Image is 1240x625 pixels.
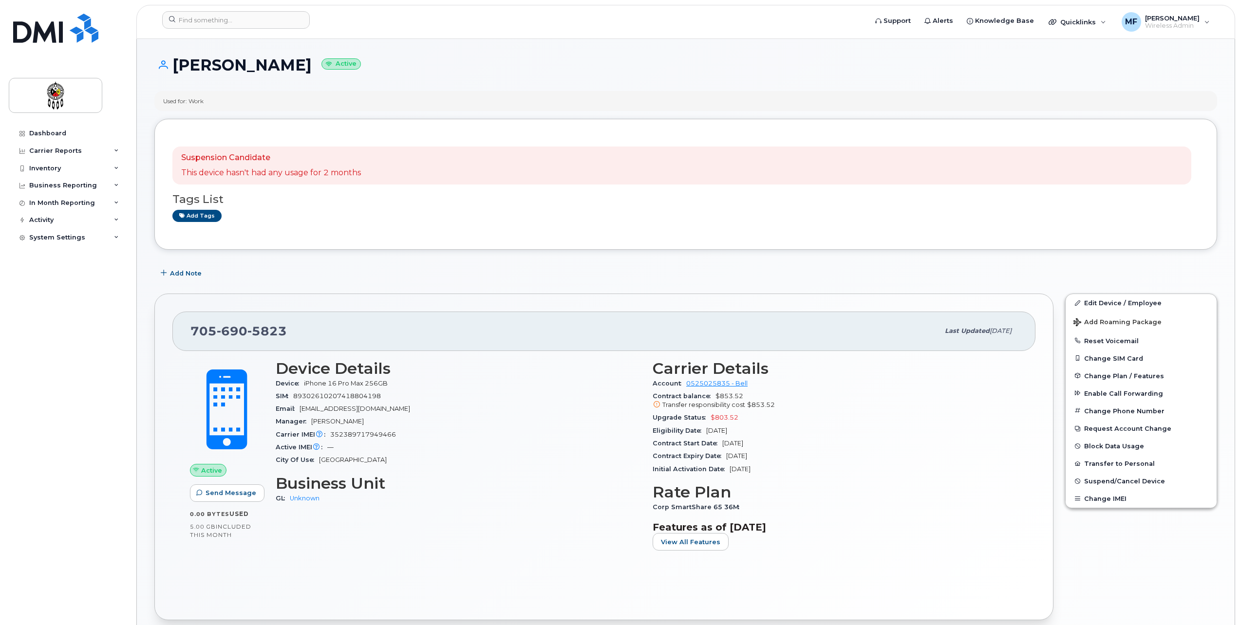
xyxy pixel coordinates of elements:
span: Add Note [170,269,202,278]
button: View All Features [653,533,729,551]
span: — [327,443,334,451]
span: Manager [276,418,311,425]
span: Corp SmartShare 65 36M [653,503,744,511]
span: Initial Activation Date [653,465,730,473]
span: Enable Call Forwarding [1084,389,1163,397]
span: Send Message [206,488,256,497]
button: Add Note [154,264,210,282]
span: SIM [276,392,293,400]
button: Request Account Change [1066,420,1217,437]
span: Transfer responsibility cost [662,401,745,408]
span: City Of Use [276,456,319,463]
span: 5.00 GB [190,523,216,530]
span: Carrier IMEI [276,431,330,438]
span: Add Roaming Package [1073,318,1162,328]
button: Suspend/Cancel Device [1066,472,1217,490]
span: included this month [190,523,251,539]
button: Change Phone Number [1066,402,1217,420]
span: [DATE] [726,452,747,460]
span: Change Plan / Features [1084,372,1164,379]
span: Active IMEI [276,443,327,451]
span: Last updated [945,327,990,334]
span: Contract balance [653,392,715,400]
h3: Carrier Details [653,360,1018,377]
span: Suspend/Cancel Device [1084,478,1165,485]
p: Suspension Candidate [181,152,361,164]
span: Contract Expiry Date [653,452,726,460]
span: Eligibility Date [653,427,706,434]
h3: Features as of [DATE] [653,521,1018,533]
span: Contract Start Date [653,440,722,447]
button: Change Plan / Features [1066,367,1217,385]
span: GL [276,495,290,502]
span: Account [653,380,686,387]
span: 690 [217,324,247,338]
h3: Tags List [172,193,1199,205]
a: Unknown [290,495,319,502]
button: Enable Call Forwarding [1066,385,1217,402]
span: [PERSON_NAME] [311,418,364,425]
span: 0.00 Bytes [190,511,229,517]
p: This device hasn't had any usage for 2 months [181,167,361,179]
h1: [PERSON_NAME] [154,56,1217,74]
span: View All Features [661,537,720,547]
span: 89302610207418804198 [293,392,381,400]
button: Add Roaming Package [1066,312,1217,331]
span: iPhone 16 Pro Max 256GB [304,380,388,387]
span: 705 [190,324,287,338]
span: 5823 [247,324,287,338]
span: Upgrade Status [653,414,711,421]
span: $853.52 [747,401,775,408]
div: Used for: Work [163,97,204,105]
button: Send Message [190,484,264,502]
span: $853.52 [653,392,1018,410]
small: Active [321,58,361,70]
h3: Device Details [276,360,641,377]
a: Edit Device / Employee [1066,294,1217,312]
span: Device [276,380,304,387]
button: Reset Voicemail [1066,332,1217,349]
span: [DATE] [730,465,751,473]
span: [DATE] [722,440,743,447]
span: [GEOGRAPHIC_DATA] [319,456,387,463]
span: used [229,510,249,517]
button: Block Data Usage [1066,437,1217,455]
span: [DATE] [706,427,727,434]
a: 0525025835 - Bell [686,380,748,387]
button: Change IMEI [1066,490,1217,507]
span: [EMAIL_ADDRESS][DOMAIN_NAME] [300,405,410,412]
span: [DATE] [990,327,1012,334]
button: Transfer to Personal [1066,455,1217,472]
span: Active [201,466,222,475]
button: Change SIM Card [1066,349,1217,367]
span: $803.52 [711,414,738,421]
span: Email [276,405,300,412]
a: Add tags [172,210,222,222]
span: 352389717949466 [330,431,396,438]
h3: Rate Plan [653,483,1018,501]
h3: Business Unit [276,475,641,492]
